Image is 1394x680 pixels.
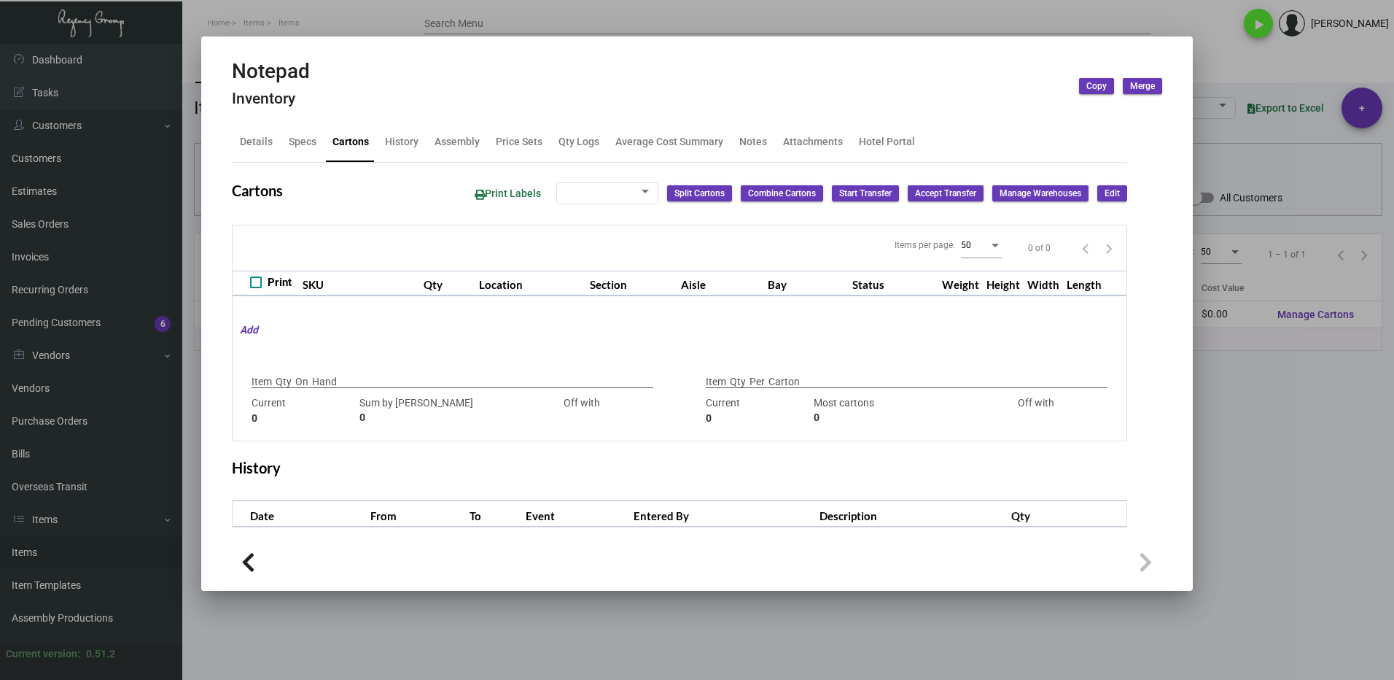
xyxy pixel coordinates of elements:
[1008,501,1126,527] th: Qty
[832,185,899,201] button: Start Transfer
[1000,188,1081,200] span: Manage Warehouses
[764,271,849,296] th: Bay
[748,188,816,200] span: Combine Cartons
[299,271,420,296] th: SKU
[839,188,892,200] span: Start Transfer
[739,134,767,150] div: Notes
[992,185,1089,201] button: Manage Warehouses
[630,501,816,527] th: Entered By
[667,185,732,201] button: Split Cartons
[915,188,976,200] span: Accept Transfer
[312,374,337,390] p: Hand
[814,395,978,426] div: Most cartons
[749,374,765,390] p: Per
[677,271,764,296] th: Aisle
[706,374,726,390] p: Item
[895,239,955,252] div: Items per page:
[463,180,553,207] button: Print Labels
[496,134,542,150] div: Price Sets
[1130,80,1155,93] span: Merge
[276,374,292,390] p: Qty
[233,501,367,527] th: Date
[983,271,1024,296] th: Height
[232,459,281,476] h2: History
[986,395,1086,426] div: Off with
[615,134,723,150] div: Average Cost Summary
[908,185,984,201] button: Accept Transfer
[1097,236,1121,260] button: Next page
[768,374,800,390] p: Carton
[232,90,310,108] h4: Inventory
[268,274,292,291] span: Print
[1097,185,1127,201] button: Edit
[1074,236,1097,260] button: Previous page
[420,271,475,296] th: Qty
[385,134,418,150] div: History
[741,185,823,201] button: Combine Cartons
[6,646,80,662] div: Current version:
[295,374,308,390] p: On
[1105,188,1120,200] span: Edit
[730,374,746,390] p: Qty
[938,271,983,296] th: Weight
[816,501,1008,527] th: Description
[435,134,480,150] div: Assembly
[522,501,630,527] th: Event
[232,182,283,199] h2: Cartons
[531,395,632,426] div: Off with
[475,188,541,199] span: Print Labels
[961,240,971,250] span: 50
[1063,271,1105,296] th: Length
[252,374,272,390] p: Item
[1086,80,1107,93] span: Copy
[359,395,524,426] div: Sum by [PERSON_NAME]
[706,395,806,426] div: Current
[586,271,677,296] th: Section
[240,134,273,150] div: Details
[674,188,725,200] span: Split Cartons
[233,322,258,338] mat-hint: Add
[859,134,915,150] div: Hotel Portal
[849,271,938,296] th: Status
[1123,78,1162,94] button: Merge
[1024,271,1063,296] th: Width
[783,134,843,150] div: Attachments
[289,134,316,150] div: Specs
[232,59,310,84] h2: Notepad
[86,646,115,662] div: 0.51.2
[466,501,522,527] th: To
[1028,242,1051,255] div: 0 of 0
[558,134,599,150] div: Qty Logs
[332,134,369,150] div: Cartons
[1079,78,1114,94] button: Copy
[961,239,1002,251] mat-select: Items per page:
[475,271,586,296] th: Location
[367,501,466,527] th: From
[252,395,352,426] div: Current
